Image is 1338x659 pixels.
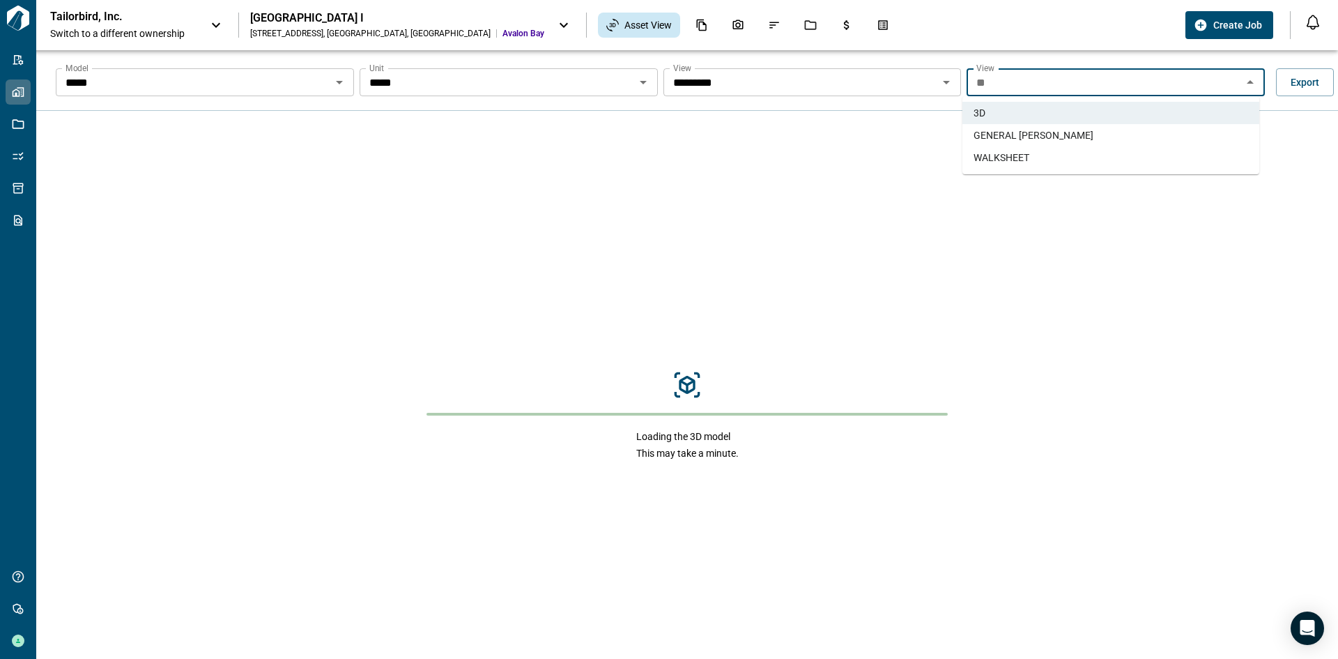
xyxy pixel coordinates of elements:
[832,13,861,37] div: Budgets
[1291,75,1319,89] span: Export
[50,10,176,24] p: Tailorbird, Inc.
[974,128,1093,142] span: GENERAL [PERSON_NAME]
[1240,73,1260,92] button: Close
[636,430,739,444] span: Loading the 3D model
[1276,68,1334,96] button: Export
[868,13,898,37] div: Takeoff Center
[1291,612,1324,645] div: Open Intercom Messenger
[50,26,197,40] span: Switch to a different ownership
[796,13,825,37] div: Jobs
[974,106,985,120] span: 3D
[723,13,753,37] div: Photos
[976,62,994,74] label: View
[633,73,653,92] button: Open
[624,18,672,32] span: Asset View
[1213,18,1262,32] span: Create Job
[369,62,384,74] label: Unit
[330,73,349,92] button: Open
[937,73,956,92] button: Open
[502,28,544,39] span: Avalon Bay
[250,11,544,25] div: [GEOGRAPHIC_DATA] I
[636,446,739,460] span: This may take a minute.
[66,62,89,74] label: Model
[1302,11,1324,33] button: Open notification feed
[1185,11,1273,39] button: Create Job
[760,13,789,37] div: Issues & Info
[974,151,1029,165] span: WALKSHEET
[673,62,691,74] label: View
[250,28,491,39] div: [STREET_ADDRESS] , [GEOGRAPHIC_DATA] , [GEOGRAPHIC_DATA]
[598,13,680,38] div: Asset View
[687,13,716,37] div: Documents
